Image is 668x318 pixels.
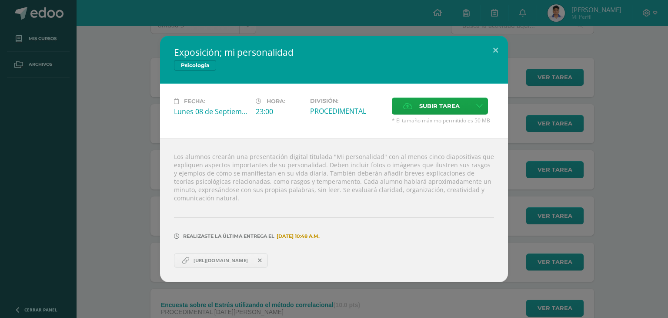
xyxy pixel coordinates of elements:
[310,98,385,104] label: División:
[174,46,494,58] h2: Exposición; mi personalidad
[419,98,460,114] span: Subir tarea
[160,138,508,282] div: Los alumnos crearán una presentación digital titulada "Mi personalidad" con al menos cinco diapos...
[184,98,205,105] span: Fecha:
[310,106,385,116] div: PROCEDIMENTAL
[174,60,216,71] span: Psicología
[256,107,303,116] div: 23:00
[183,233,274,239] span: Realizaste la última entrega el
[267,98,285,105] span: Hora:
[174,107,249,116] div: Lunes 08 de Septiembre
[483,36,508,65] button: Close (Esc)
[253,256,267,265] span: Remover entrega
[174,253,268,268] a: [URL][DOMAIN_NAME]
[392,117,494,124] span: * El tamaño máximo permitido es 50 MB
[189,257,252,264] span: [URL][DOMAIN_NAME]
